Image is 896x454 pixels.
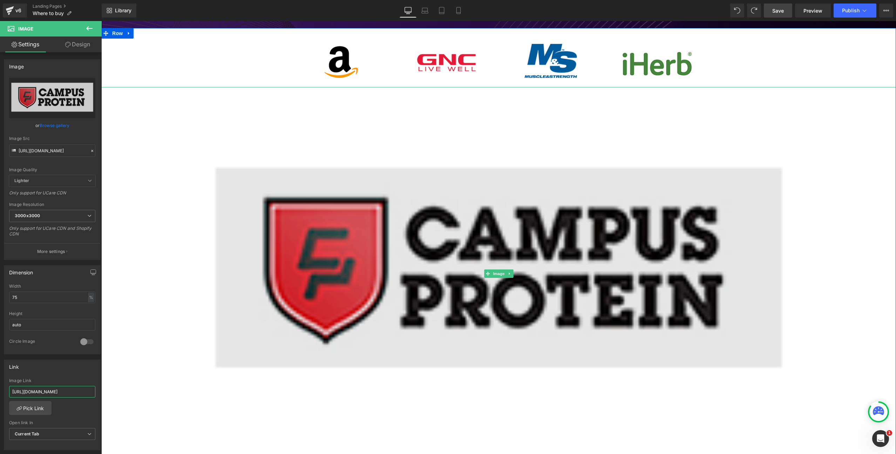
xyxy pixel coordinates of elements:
[803,7,822,14] span: Preview
[795,4,831,18] a: Preview
[772,7,784,14] span: Save
[9,190,95,200] div: Only support for UCare CDN
[9,339,73,346] div: Circle Image
[40,119,69,132] a: Browse gallery
[842,8,860,13] span: Publish
[390,248,405,257] span: Image
[37,248,65,255] p: More settings
[9,122,95,129] div: or
[115,7,131,14] span: Library
[15,431,40,436] b: Current Tab
[9,319,95,331] input: auto
[9,360,19,370] div: Link
[9,226,95,241] div: Only support for UCare CDN and Shopify CDN
[23,7,32,18] a: Expand / Collapse
[9,60,24,69] div: Image
[872,430,889,447] iframe: Intercom live chat
[9,167,95,172] div: Image Quality
[3,4,27,18] a: v6
[730,4,744,18] button: Undo
[33,11,64,16] span: Where to buy
[18,26,33,32] span: Image
[15,213,40,218] b: 3000x3000
[9,145,95,157] input: Link
[88,293,94,302] div: %
[9,420,95,425] div: Open link In
[9,386,95,398] input: https://your-shop.myshopify.com
[416,4,433,18] a: Laptop
[400,4,416,18] a: Desktop
[9,401,52,415] a: Pick Link
[747,4,761,18] button: Redo
[102,4,136,18] a: New Library
[9,292,95,303] input: auto
[450,4,467,18] a: Mobile
[9,378,95,383] div: Image Link
[9,7,23,18] span: Row
[9,202,95,207] div: Image Resolution
[52,36,103,52] a: Design
[33,4,102,9] a: Landing Pages
[879,4,893,18] button: More
[14,178,29,183] b: Lighter
[9,311,95,316] div: Height
[405,248,412,257] a: Expand / Collapse
[433,4,450,18] a: Tablet
[14,6,23,15] div: v6
[834,4,876,18] button: Publish
[9,284,95,289] div: Width
[887,430,892,436] span: 1
[9,266,33,275] div: Dimension
[4,243,100,260] button: More settings
[9,136,95,141] div: Image Src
